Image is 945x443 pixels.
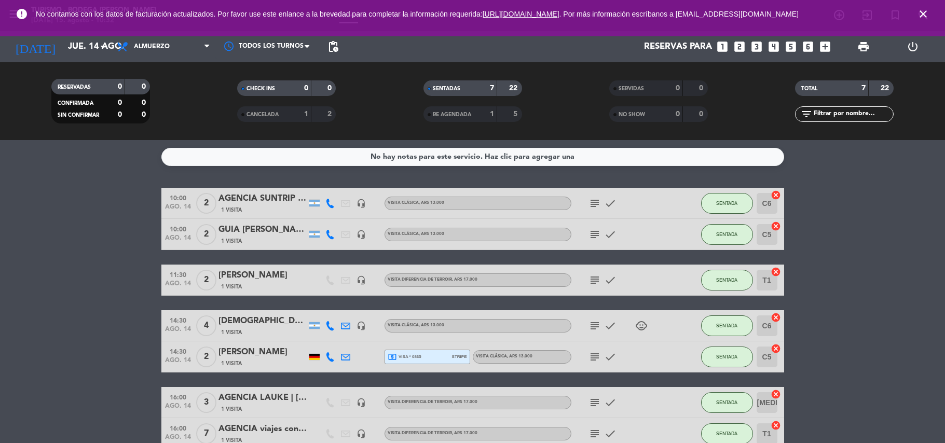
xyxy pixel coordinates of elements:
strong: 0 [118,111,122,118]
i: check [604,427,617,440]
span: VISITA DIFERENCIA DE TERROIR [388,431,477,435]
span: CANCELADA [246,112,279,117]
div: [PERSON_NAME] [218,345,307,359]
span: SENTADA [716,277,737,283]
button: SENTADA [701,347,753,367]
strong: 1 [304,110,308,118]
span: SENTADA [716,399,737,405]
strong: 0 [699,110,705,118]
span: Almuerzo [134,43,170,50]
span: 11:30 [165,268,191,280]
span: SENTADA [716,431,737,436]
span: , ARS 17.000 [452,400,477,404]
span: SIN CONFIRMAR [58,113,99,118]
strong: 0 [699,85,705,92]
i: looks_6 [801,40,815,53]
span: VISITA CLÁSICA [388,323,444,327]
span: 2 [196,270,216,290]
i: looks_two [733,40,746,53]
span: ago. 14 [165,403,191,414]
span: RESERVADAS [58,85,91,90]
span: 16:00 [165,391,191,403]
i: check [604,274,617,286]
strong: 0 [676,110,680,118]
i: check [604,351,617,363]
span: SENTADA [716,200,737,206]
strong: 7 [861,85,866,92]
span: 14:30 [165,345,191,357]
i: child_care [635,320,648,332]
strong: 1 [490,110,494,118]
input: Filtrar por nombre... [813,108,893,120]
i: subject [588,427,601,440]
div: LOG OUT [888,31,937,62]
span: 1 Visita [221,405,242,413]
span: Reservas para [644,42,712,52]
button: SENTADA [701,224,753,245]
i: looks_5 [784,40,798,53]
span: SERVIDAS [619,86,644,91]
i: headset_mic [357,429,366,438]
span: 14:30 [165,314,191,326]
span: , ARS 13.000 [419,232,444,236]
strong: 22 [509,85,519,92]
a: . Por más información escríbanos a [EMAIL_ADDRESS][DOMAIN_NAME] [559,10,799,18]
strong: 0 [676,85,680,92]
i: cancel [771,420,781,431]
div: AGENCIA viajes con [PERSON_NAME] [218,422,307,436]
span: 2 [196,224,216,245]
div: AGENCIA LAUKE | [PERSON_NAME] Arando [PERSON_NAME] [218,391,307,405]
span: 10:00 [165,191,191,203]
strong: 0 [142,99,148,106]
i: cancel [771,190,781,200]
span: ago. 14 [165,203,191,215]
span: SENTADA [716,354,737,359]
i: headset_mic [357,398,366,407]
span: , ARS 17.000 [452,431,477,435]
i: cancel [771,267,781,277]
span: 1 Visita [221,206,242,214]
i: check [604,320,617,332]
strong: 0 [118,83,122,90]
button: SENTADA [701,270,753,290]
strong: 7 [490,85,494,92]
span: ago. 14 [165,234,191,246]
i: filter_list [800,108,813,120]
span: TOTAL [801,86,817,91]
i: arrow_drop_down [97,40,109,53]
div: No hay notas para este servicio. Haz clic para agregar una [371,151,574,163]
span: 3 [196,392,216,413]
span: VISITA CLÁSICA [388,232,444,236]
i: cancel [771,389,781,399]
span: No contamos con los datos de facturación actualizados. Por favor use este enlance a la brevedad p... [36,10,799,18]
i: error [16,8,28,20]
span: print [857,40,870,53]
div: [DEMOGRAPHIC_DATA][PERSON_NAME] [218,314,307,328]
i: [DATE] [8,35,63,58]
i: subject [588,228,601,241]
span: VISITA DIFERENCIA DE TERROIR [388,278,477,282]
span: visa * 0865 [388,352,421,362]
span: , ARS 13.000 [507,354,532,358]
i: headset_mic [357,321,366,330]
i: looks_4 [767,40,780,53]
span: 1 Visita [221,359,242,368]
strong: 0 [142,111,148,118]
span: stripe [452,353,467,360]
span: SENTADA [716,231,737,237]
i: power_settings_new [907,40,919,53]
i: headset_mic [357,199,366,208]
i: headset_mic [357,230,366,239]
span: SENTADA [716,323,737,328]
div: GUIA [PERSON_NAME] [218,223,307,237]
i: check [604,228,617,241]
span: 2 [196,347,216,367]
i: close [917,8,929,20]
i: subject [588,197,601,210]
span: 10:00 [165,223,191,234]
i: cancel [771,343,781,354]
span: ago. 14 [165,357,191,369]
button: SENTADA [701,193,753,214]
span: 1 Visita [221,328,242,337]
span: SENTADAS [433,86,460,91]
